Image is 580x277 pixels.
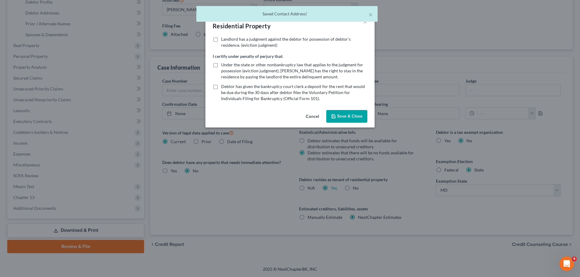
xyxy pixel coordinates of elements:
iframe: Intercom live chat [559,257,574,271]
label: I certify under penalty of perjury that: [213,53,283,59]
span: 4 [572,257,577,261]
span: Under the state or other nonbankruptcy law that applies to the judgment for possession (eviction ... [221,62,363,79]
span: Debtor has given the bankruptcy court clerk a deposit for the rent that would be due during the 3... [221,84,365,101]
button: Cancel [301,111,324,123]
span: Landlord has a judgment against the debtor for possession of debtor’s residence. (eviction judgment) [221,36,351,48]
div: Saved Contact Address! [201,11,373,17]
button: × [369,11,373,18]
button: × [363,18,367,25]
button: Save & Close [326,110,367,123]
